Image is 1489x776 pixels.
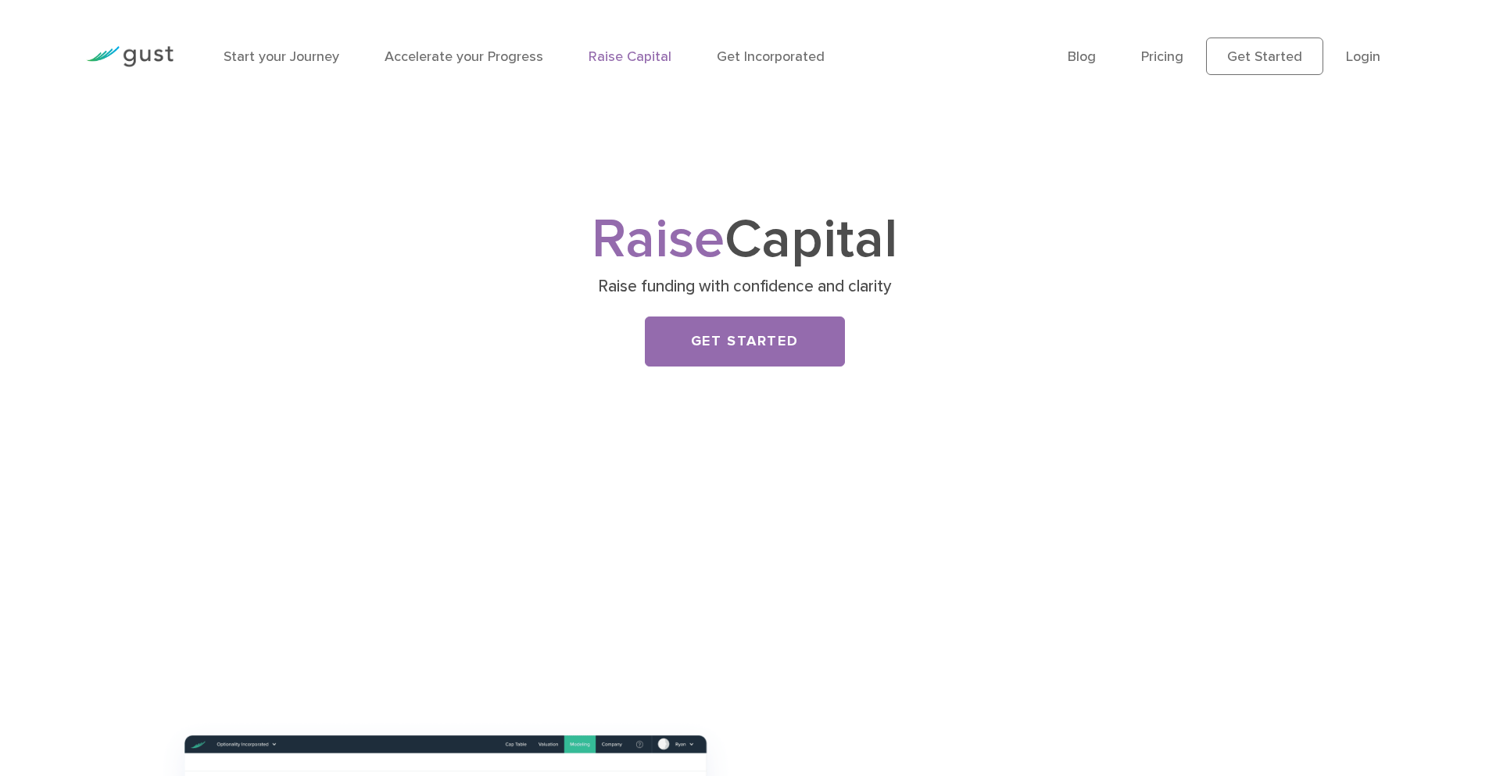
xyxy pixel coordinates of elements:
p: Raise funding with confidence and clarity [442,276,1047,298]
a: Get Started [1206,38,1323,75]
h1: Capital [436,215,1054,265]
a: Accelerate your Progress [385,48,543,65]
a: Get Incorporated [717,48,825,65]
a: Blog [1068,48,1096,65]
a: Get Started [645,316,845,367]
a: Pricing [1141,48,1183,65]
a: Start your Journey [224,48,339,65]
span: Raise [592,206,725,272]
img: Gust Logo [86,46,174,67]
a: Login [1346,48,1380,65]
a: Raise Capital [589,48,671,65]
